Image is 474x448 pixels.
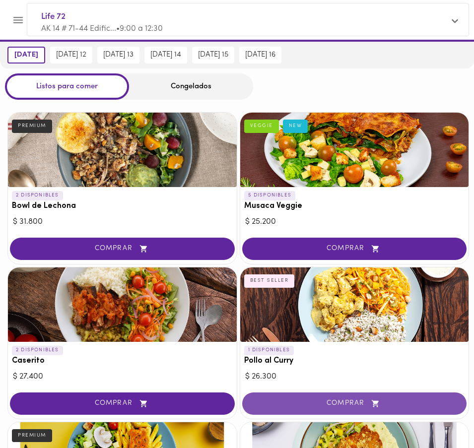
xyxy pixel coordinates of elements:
[255,245,455,253] span: COMPRAR
[240,113,469,187] div: Musaca Veggie
[245,216,464,228] div: $ 25.200
[41,10,445,23] span: Life 72
[13,216,232,228] div: $ 31.800
[8,113,237,187] div: Bowl de Lechona
[242,238,467,260] button: COMPRAR
[50,47,92,64] button: [DATE] 12
[244,357,465,366] h3: Pollo al Curry
[12,120,52,132] div: PREMIUM
[283,120,308,132] div: NEW
[129,73,253,100] div: Congelados
[12,357,233,366] h3: Caserito
[5,73,129,100] div: Listos para comer
[10,392,235,415] button: COMPRAR
[239,47,281,64] button: [DATE] 16
[245,371,464,383] div: $ 26.300
[192,47,234,64] button: [DATE] 15
[22,399,222,408] span: COMPRAR
[56,51,86,60] span: [DATE] 12
[198,51,228,60] span: [DATE] 15
[244,120,279,132] div: VEGGIE
[150,51,181,60] span: [DATE] 14
[244,346,294,355] p: 1 DISPONIBLES
[12,429,52,442] div: PREMIUM
[255,399,455,408] span: COMPRAR
[12,346,63,355] p: 2 DISPONIBLES
[244,191,296,200] p: 5 DISPONIBLES
[97,47,139,64] button: [DATE] 13
[22,245,222,253] span: COMPRAR
[12,202,233,211] h3: Bowl de Lechona
[7,47,45,64] button: [DATE]
[13,371,232,383] div: $ 27.400
[244,274,295,287] div: BEST SELLER
[244,202,465,211] h3: Musaca Veggie
[426,400,474,448] iframe: Messagebird Livechat Widget
[144,47,187,64] button: [DATE] 14
[10,238,235,260] button: COMPRAR
[8,267,237,342] div: Caserito
[6,8,30,32] button: Menu
[103,51,134,60] span: [DATE] 13
[14,51,38,60] span: [DATE]
[12,191,63,200] p: 2 DISPONIBLES
[41,25,163,33] span: AK 14 # 71-44 Edific... • 9:00 a 12:30
[242,392,467,415] button: COMPRAR
[245,51,275,60] span: [DATE] 16
[240,267,469,342] div: Pollo al Curry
